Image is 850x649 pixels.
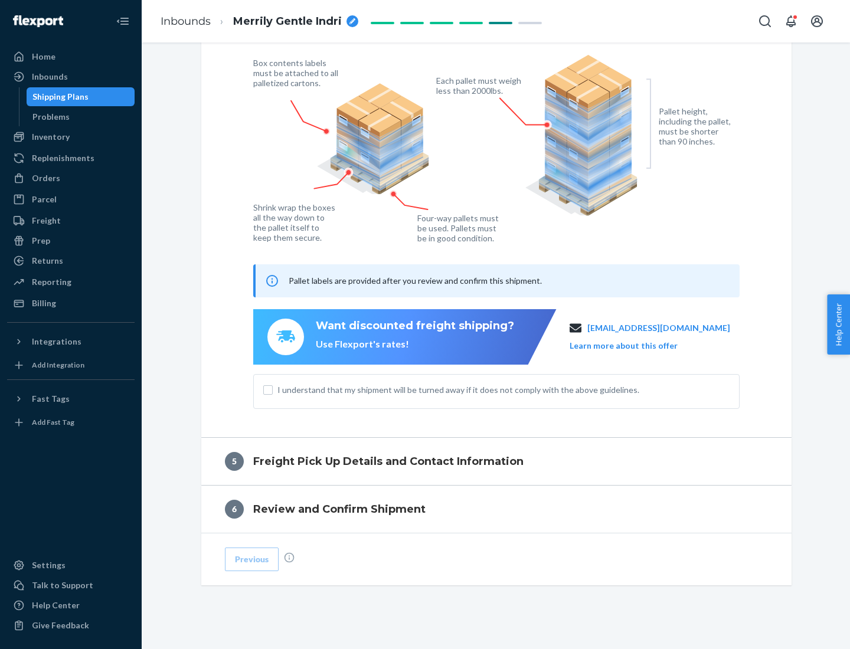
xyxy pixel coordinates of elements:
h4: Review and Confirm Shipment [253,501,426,517]
a: Freight [7,211,135,230]
div: Parcel [32,194,57,205]
button: Help Center [827,294,850,355]
div: Give Feedback [32,619,89,631]
button: 5Freight Pick Up Details and Contact Information [201,438,792,485]
div: Talk to Support [32,579,93,591]
a: [EMAIL_ADDRESS][DOMAIN_NAME] [587,322,730,334]
div: Add Fast Tag [32,417,74,427]
a: Billing [7,294,135,313]
span: Merrily Gentle Indri [233,14,342,29]
a: Talk to Support [7,576,135,595]
button: Integrations [7,332,135,351]
a: Home [7,47,135,66]
div: Fast Tags [32,393,70,405]
figcaption: Pallet height, including the pallet, must be shorter than 90 inches. [659,106,736,146]
div: Use Flexport's rates! [316,337,514,351]
div: Want discounted freight shipping? [316,319,514,334]
button: Previous [225,548,279,571]
a: Inventory [7,127,135,146]
div: Prep [32,235,50,247]
div: Settings [32,559,66,571]
img: Flexport logo [13,15,63,27]
div: Integrations [32,336,81,348]
h4: Freight Pick Up Details and Contact Information [253,454,524,469]
a: Orders [7,169,135,188]
input: I understand that my shipment will be turned away if it does not comply with the above guidelines. [263,385,273,395]
button: 6Review and Confirm Shipment [201,486,792,533]
a: Shipping Plans [27,87,135,106]
a: Returns [7,251,135,270]
a: Settings [7,556,135,575]
a: Help Center [7,596,135,615]
div: Orders [32,172,60,184]
div: 6 [225,500,244,519]
div: Freight [32,215,61,227]
a: Inbounds [7,67,135,86]
span: Pallet labels are provided after you review and confirm this shipment. [289,276,542,286]
button: Close Navigation [111,9,135,33]
button: Fast Tags [7,389,135,408]
a: Reporting [7,273,135,291]
figcaption: Four-way pallets must be used. Pallets must be in good condition. [417,213,499,243]
span: I understand that my shipment will be turned away if it does not comply with the above guidelines. [277,384,730,396]
div: Add Integration [32,360,84,370]
div: Home [32,51,55,63]
ol: breadcrumbs [151,4,368,39]
a: Replenishments [7,149,135,168]
a: Add Integration [7,356,135,375]
div: Returns [32,255,63,267]
a: Parcel [7,190,135,209]
div: Problems [32,111,70,123]
button: Open Search Box [753,9,777,33]
button: Open notifications [779,9,803,33]
div: Help Center [32,599,80,611]
div: Inventory [32,131,70,143]
div: Shipping Plans [32,91,89,103]
a: Inbounds [161,15,211,28]
figcaption: Shrink wrap the boxes all the way down to the pallet itself to keep them secure. [253,202,338,242]
a: Problems [27,107,135,126]
a: Prep [7,231,135,250]
button: Give Feedback [7,616,135,635]
figcaption: Each pallet must weigh less than 2000lbs. [436,76,524,96]
div: Billing [32,297,56,309]
button: Learn more about this offer [570,340,678,352]
div: Reporting [32,276,71,288]
div: Inbounds [32,71,68,83]
a: Add Fast Tag [7,413,135,432]
figcaption: Box contents labels must be attached to all palletized cartons. [253,58,341,88]
div: Replenishments [32,152,94,164]
div: 5 [225,452,244,471]
button: Open account menu [805,9,829,33]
